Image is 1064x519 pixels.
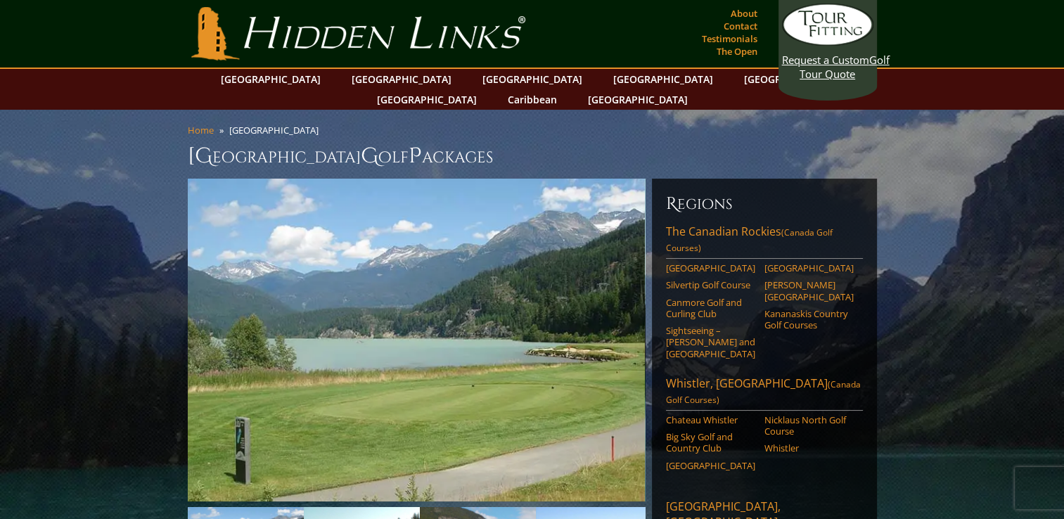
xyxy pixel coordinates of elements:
a: [GEOGRAPHIC_DATA] [370,89,484,110]
li: [GEOGRAPHIC_DATA] [229,124,324,136]
a: [GEOGRAPHIC_DATA] [345,69,459,89]
a: Canmore Golf and Curling Club [666,297,755,320]
a: Silvertip Golf Course [666,279,755,290]
a: Nicklaus North Golf Course [764,414,854,437]
a: Kananaskis Country Golf Courses [764,308,854,331]
a: [GEOGRAPHIC_DATA] [764,262,854,274]
a: Whistler, [GEOGRAPHIC_DATA](Canada Golf Courses) [666,376,863,411]
a: [GEOGRAPHIC_DATA] [737,69,851,89]
a: Sightseeing – [PERSON_NAME] and [GEOGRAPHIC_DATA] [666,325,755,359]
a: The Open [713,41,761,61]
span: Request a Custom [782,53,869,67]
a: [GEOGRAPHIC_DATA] [475,69,589,89]
span: (Canada Golf Courses) [666,378,861,406]
a: [GEOGRAPHIC_DATA] [666,262,755,274]
a: About [727,4,761,23]
a: [GEOGRAPHIC_DATA] [214,69,328,89]
a: Contact [720,16,761,36]
a: Request a CustomGolf Tour Quote [782,4,873,81]
a: [PERSON_NAME][GEOGRAPHIC_DATA] [764,279,854,302]
span: G [361,142,378,170]
h6: Regions [666,193,863,215]
a: Testimonials [698,29,761,49]
a: The Canadian Rockies(Canada Golf Courses) [666,224,863,259]
a: [GEOGRAPHIC_DATA] [606,69,720,89]
a: [GEOGRAPHIC_DATA] [666,460,755,471]
a: Whistler [764,442,854,454]
h1: [GEOGRAPHIC_DATA] olf ackages [188,142,877,170]
a: Big Sky Golf and Country Club [666,431,755,454]
a: Caribbean [501,89,564,110]
span: P [409,142,422,170]
a: Home [188,124,214,136]
a: Chateau Whistler [666,414,755,425]
a: [GEOGRAPHIC_DATA] [581,89,695,110]
span: (Canada Golf Courses) [666,226,833,254]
